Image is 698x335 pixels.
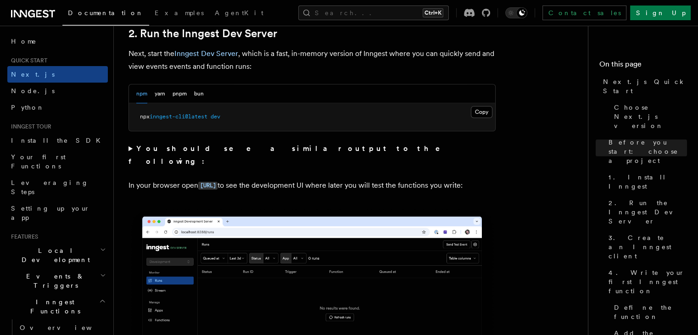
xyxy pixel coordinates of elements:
[605,229,687,264] a: 3. Create an Inngest client
[603,77,687,95] span: Next.js Quick Start
[7,123,51,130] span: Inngest tour
[11,205,90,221] span: Setting up your app
[128,179,496,192] p: In your browser open to see the development UI where later you will test the functions you write:
[7,242,108,268] button: Local Development
[211,113,220,120] span: dev
[7,99,108,116] a: Python
[7,272,100,290] span: Events & Triggers
[128,27,277,40] a: 2. Run the Inngest Dev Server
[7,297,99,316] span: Inngest Functions
[128,47,496,73] p: Next, start the , which is a fast, in-memory version of Inngest where you can quickly send and vi...
[155,84,165,103] button: yarn
[605,264,687,299] a: 4. Write your first Inngest function
[62,3,149,26] a: Documentation
[11,104,45,111] span: Python
[11,87,55,95] span: Node.js
[610,99,687,134] a: Choose Next.js version
[605,169,687,195] a: 1. Install Inngest
[423,8,443,17] kbd: Ctrl+K
[505,7,527,18] button: Toggle dark mode
[7,57,47,64] span: Quick start
[298,6,449,20] button: Search...Ctrl+K
[7,33,108,50] a: Home
[614,103,687,130] span: Choose Next.js version
[7,246,100,264] span: Local Development
[11,179,89,195] span: Leveraging Steps
[605,134,687,169] a: Before you start: choose a project
[599,73,687,99] a: Next.js Quick Start
[209,3,269,25] a: AgentKit
[7,149,108,174] a: Your first Functions
[11,37,37,46] span: Home
[155,9,204,17] span: Examples
[609,233,687,261] span: 3. Create an Inngest client
[149,3,209,25] a: Examples
[7,268,108,294] button: Events & Triggers
[7,132,108,149] a: Install the SDK
[128,142,496,168] summary: You should see a similar output to the following:
[609,268,687,296] span: 4. Write your first Inngest function
[194,84,204,103] button: bun
[215,9,263,17] span: AgentKit
[605,195,687,229] a: 2. Run the Inngest Dev Server
[173,84,187,103] button: pnpm
[609,198,687,226] span: 2. Run the Inngest Dev Server
[630,6,691,20] a: Sign Up
[7,66,108,83] a: Next.js
[136,84,147,103] button: npm
[174,49,238,58] a: Inngest Dev Server
[7,174,108,200] a: Leveraging Steps
[140,113,150,120] span: npx
[599,59,687,73] h4: On this page
[7,294,108,319] button: Inngest Functions
[609,173,687,191] span: 1. Install Inngest
[614,303,687,321] span: Define the function
[7,83,108,99] a: Node.js
[609,138,687,165] span: Before you start: choose a project
[68,9,144,17] span: Documentation
[128,144,453,166] strong: You should see a similar output to the following:
[11,71,55,78] span: Next.js
[198,181,218,190] a: [URL]
[198,182,218,190] code: [URL]
[20,324,114,331] span: Overview
[610,299,687,325] a: Define the function
[542,6,626,20] a: Contact sales
[11,153,66,170] span: Your first Functions
[7,200,108,226] a: Setting up your app
[7,233,38,240] span: Features
[11,137,106,144] span: Install the SDK
[471,106,492,118] button: Copy
[150,113,207,120] span: inngest-cli@latest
